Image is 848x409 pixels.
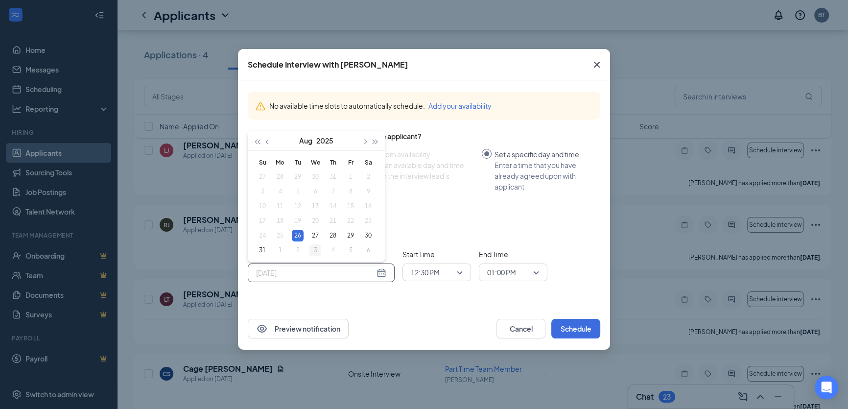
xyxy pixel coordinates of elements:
[411,265,440,280] span: 12:30 PM
[342,155,359,169] th: Fr
[327,230,339,241] div: 28
[292,230,304,241] div: 26
[248,131,600,141] div: How do you want to schedule time with the applicant?
[254,155,271,169] th: Su
[359,243,377,258] td: 2025-09-06
[248,59,408,70] div: Schedule Interview with [PERSON_NAME]
[254,243,271,258] td: 2025-08-31
[289,228,306,243] td: 2025-08-26
[428,100,492,111] button: Add your availability
[271,155,289,169] th: Mo
[256,267,375,278] input: Aug 26, 2025
[358,149,474,160] div: Select from availability
[324,155,342,169] th: Th
[324,243,342,258] td: 2025-09-04
[269,100,592,111] div: No available time slots to automatically schedule.
[551,319,600,338] button: Schedule
[271,243,289,258] td: 2025-09-01
[306,228,324,243] td: 2025-08-27
[256,101,265,111] svg: Warning
[342,243,359,258] td: 2025-09-05
[316,131,333,150] button: 2025
[362,244,374,256] div: 6
[309,230,321,241] div: 27
[289,155,306,169] th: Tu
[274,244,286,256] div: 1
[306,155,324,169] th: We
[591,59,603,71] svg: Cross
[309,244,321,256] div: 3
[358,160,474,192] div: Choose an available day and time slot from the interview lead’s calendar
[306,243,324,258] td: 2025-09-03
[292,244,304,256] div: 2
[496,319,545,338] button: Cancel
[345,244,356,256] div: 5
[257,244,268,256] div: 31
[359,228,377,243] td: 2025-08-30
[815,376,838,399] div: Open Intercom Messenger
[487,265,516,280] span: 01:00 PM
[289,243,306,258] td: 2025-09-02
[584,49,610,80] button: Close
[256,323,268,335] svg: Eye
[342,228,359,243] td: 2025-08-29
[299,131,312,150] button: Aug
[324,228,342,243] td: 2025-08-28
[402,249,471,260] span: Start Time
[327,244,339,256] div: 4
[248,319,349,338] button: EyePreview notification
[495,160,592,192] div: Enter a time that you have already agreed upon with applicant
[359,155,377,169] th: Sa
[362,230,374,241] div: 30
[495,149,592,160] div: Set a specific day and time
[345,230,356,241] div: 29
[479,249,547,260] span: End Time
